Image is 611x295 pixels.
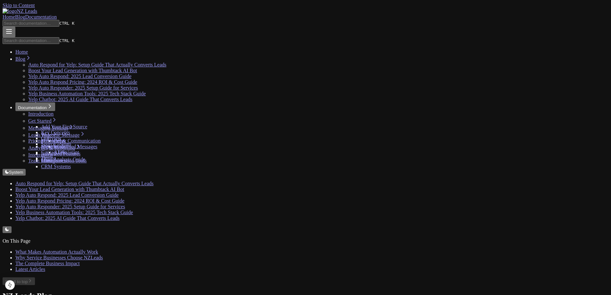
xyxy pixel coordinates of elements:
a: Home [3,14,15,20]
a: What Makes Automation Actually Work [15,249,98,255]
input: Search documentation… [3,37,59,44]
a: Why Service Businesses Choose NZLeads [15,255,103,260]
a: Team Management [28,158,68,163]
a: Home [15,49,28,55]
a: Yelp Chatbot: 2025 AI Guide That Converts Leads [28,97,132,102]
kbd: CTRL K [59,38,74,43]
button: Documentation [15,102,55,111]
a: Latest Articles [15,266,45,272]
a: Yelp Business Automation Tools: 2025 Tech Stack Guide [28,91,146,96]
a: Auto Respond for Yelp: Setup Guide That Actually Converts Leads [15,181,154,186]
a: Skip to Content [3,3,35,8]
a: Messaging Settings [28,125,74,131]
p: On This Page [3,238,608,244]
a: Home page [3,8,608,14]
a: Messages & Communication [41,138,101,143]
button: Scroll to top [3,277,35,285]
a: Yelp Auto Responder: 2025 Setup Guide for Services [15,204,125,209]
a: Pricing [28,138,43,143]
a: Yelp Auto Respond Pricing: 2024 ROI & Cost Guide [28,79,137,85]
button: Menu [3,27,15,37]
a: Boost Your Lead Generation with Thumbtack AI Bot [15,187,124,192]
span: NZ Leads [17,8,37,14]
img: logo [3,8,17,14]
a: Advanced Features [41,151,81,156]
kbd: CTRL K [59,21,74,26]
a: Yelp Auto Responder: 2025 Setup Guide for Services [28,85,138,91]
a: Documentation [25,14,57,20]
a: Yelp Business Automation Tools: 2025 Tech Stack Guide [15,210,133,215]
a: Auto Respond for Yelp: Setup Guide That Actually Converts Leads [28,62,166,67]
a: Integrations [28,152,58,158]
a: Leads Page [28,132,57,138]
a: Get Started [28,118,57,124]
a: Yelp Auto Respond: 2025 Lead Conversion Guide [15,192,119,198]
a: Predefined Messages [54,144,98,149]
nav: table of contents [3,238,608,285]
a: Boost Your Lead Generation with Thumbtack AI Bot [28,68,137,73]
a: Yelp Chatbot: 2025 AI Guide That Converts Leads [15,215,120,221]
a: Yelp Auto Respond: 2025 Lead Conversion Guide [28,74,132,79]
a: Welcome Message [41,132,85,138]
a: Chart Analysis Guide [41,157,85,162]
a: Yelp Auto Respond Pricing: 2024 ROI & Cost Guide [15,198,124,204]
button: System [3,169,26,176]
button: Change theme [3,226,12,233]
a: Blog [15,56,31,62]
a: The Complete Business Impact [15,261,80,266]
a: Introduction [28,111,54,117]
input: Search documentation… [3,20,59,27]
a: CRM Systems [41,164,71,169]
a: Blog [15,14,25,20]
a: Analytics & Reporting [28,145,81,151]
